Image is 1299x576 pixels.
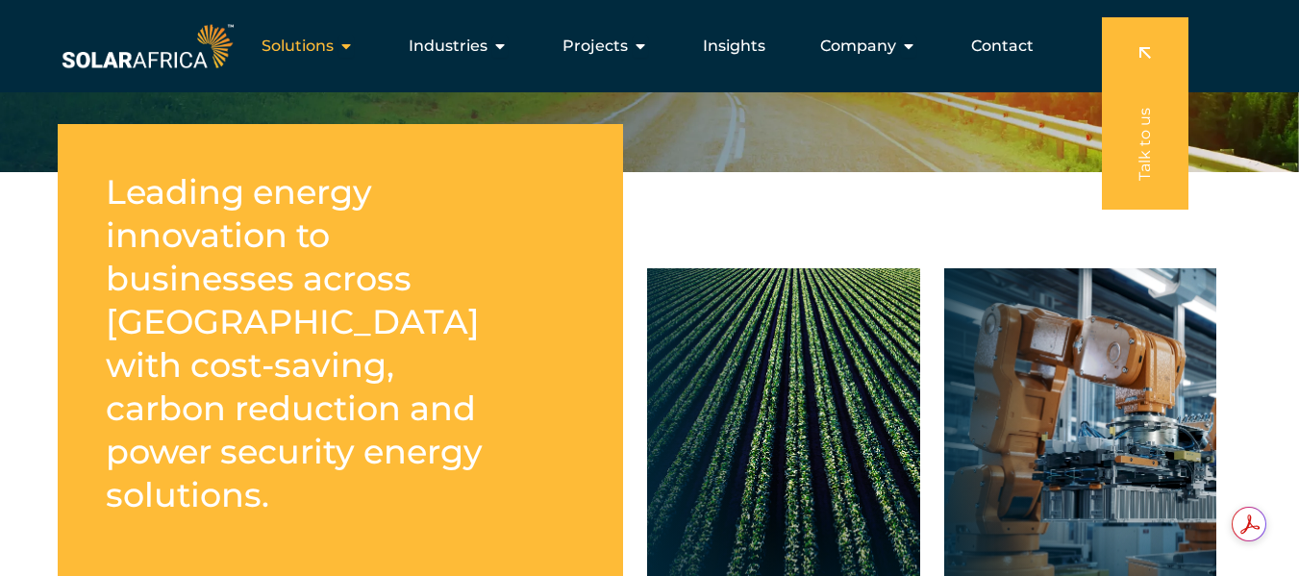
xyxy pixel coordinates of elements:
[703,35,765,58] a: Insights
[820,35,896,58] span: Company
[237,27,1049,65] nav: Menu
[106,170,508,516] h2: Leading energy innovation to businesses across [GEOGRAPHIC_DATA] with cost-saving, carbon reducti...
[971,35,1034,58] a: Contact
[409,35,487,58] span: Industries
[237,27,1049,65] div: Menu Toggle
[262,35,334,58] span: Solutions
[562,35,628,58] span: Projects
